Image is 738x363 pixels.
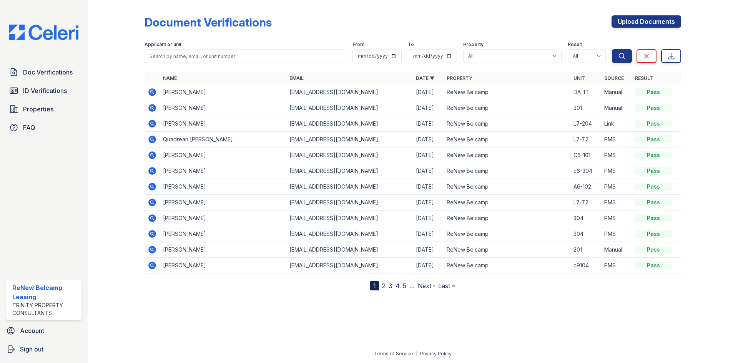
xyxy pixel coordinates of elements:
[370,281,379,290] div: 1
[286,211,413,226] td: [EMAIL_ADDRESS][DOMAIN_NAME]
[286,132,413,148] td: [EMAIL_ADDRESS][DOMAIN_NAME]
[444,211,570,226] td: ReNew Belcamp
[20,326,44,335] span: Account
[160,85,286,100] td: [PERSON_NAME]
[444,100,570,116] td: ReNew Belcamp
[447,75,472,81] a: Property
[12,302,78,317] div: Trinity Property Consultants
[604,75,624,81] a: Source
[6,120,81,135] a: FAQ
[420,351,452,356] a: Privacy Policy
[635,199,672,206] div: Pass
[289,75,304,81] a: Email
[601,211,632,226] td: PMS
[570,100,601,116] td: 301
[601,163,632,179] td: PMS
[145,41,181,48] label: Applicant or unit
[286,195,413,211] td: [EMAIL_ADDRESS][DOMAIN_NAME]
[413,132,444,148] td: [DATE]
[163,75,177,81] a: Name
[3,25,85,40] img: CE_Logo_Blue-a8612792a0a2168367f1c8372b55b34899dd931a85d93a1a3d3e32e68fde9ad4.png
[570,116,601,132] td: L7-204
[286,163,413,179] td: [EMAIL_ADDRESS][DOMAIN_NAME]
[6,101,81,117] a: Properties
[635,167,672,175] div: Pass
[570,226,601,242] td: 304
[601,148,632,163] td: PMS
[6,65,81,80] a: Doc Verifications
[160,132,286,148] td: Quadrean [PERSON_NAME]
[635,136,672,143] div: Pass
[409,281,415,290] span: …
[570,195,601,211] td: L7-T2
[160,258,286,273] td: [PERSON_NAME]
[418,282,435,290] a: Next ›
[635,230,672,238] div: Pass
[23,86,67,95] span: ID Verifications
[601,132,632,148] td: PMS
[601,85,632,100] td: Manual
[635,88,672,96] div: Pass
[601,242,632,258] td: Manual
[408,41,414,48] label: To
[416,75,434,81] a: Date ▼
[23,123,35,132] span: FAQ
[382,282,386,290] a: 2
[396,282,400,290] a: 4
[352,41,364,48] label: From
[601,195,632,211] td: PMS
[444,226,570,242] td: ReNew Belcamp
[286,116,413,132] td: [EMAIL_ADDRESS][DOMAIN_NAME]
[601,116,632,132] td: Link
[160,242,286,258] td: [PERSON_NAME]
[160,211,286,226] td: [PERSON_NAME]
[444,242,570,258] td: ReNew Belcamp
[601,179,632,195] td: PMS
[570,163,601,179] td: c6-304
[12,283,78,302] div: ReNew Belcamp Leasing
[286,226,413,242] td: [EMAIL_ADDRESS][DOMAIN_NAME]
[635,75,653,81] a: Result
[286,242,413,258] td: [EMAIL_ADDRESS][DOMAIN_NAME]
[403,282,406,290] a: 5
[444,258,570,273] td: ReNew Belcamp
[413,148,444,163] td: [DATE]
[160,163,286,179] td: [PERSON_NAME]
[286,85,413,100] td: [EMAIL_ADDRESS][DOMAIN_NAME]
[570,242,601,258] td: 201
[413,179,444,195] td: [DATE]
[444,179,570,195] td: ReNew Belcamp
[601,258,632,273] td: PMS
[160,226,286,242] td: [PERSON_NAME]
[570,85,601,100] td: DA-T1
[160,179,286,195] td: [PERSON_NAME]
[374,351,413,356] a: Terms of Service
[444,132,570,148] td: ReNew Belcamp
[444,163,570,179] td: ReNew Belcamp
[568,41,582,48] label: Result
[286,100,413,116] td: [EMAIL_ADDRESS][DOMAIN_NAME]
[413,226,444,242] td: [DATE]
[160,195,286,211] td: [PERSON_NAME]
[3,341,85,357] button: Sign out
[286,148,413,163] td: [EMAIL_ADDRESS][DOMAIN_NAME]
[570,258,601,273] td: c9104
[601,100,632,116] td: Manual
[286,258,413,273] td: [EMAIL_ADDRESS][DOMAIN_NAME]
[413,258,444,273] td: [DATE]
[413,85,444,100] td: [DATE]
[570,148,601,163] td: C6-101
[635,183,672,191] div: Pass
[389,282,392,290] a: 3
[635,214,672,222] div: Pass
[635,104,672,112] div: Pass
[6,83,81,98] a: ID Verifications
[145,15,272,29] div: Document Verifications
[612,15,681,28] a: Upload Documents
[413,195,444,211] td: [DATE]
[145,49,346,63] input: Search by name, email, or unit number
[23,104,53,114] span: Properties
[413,211,444,226] td: [DATE]
[463,41,484,48] label: Property
[438,282,455,290] a: Last »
